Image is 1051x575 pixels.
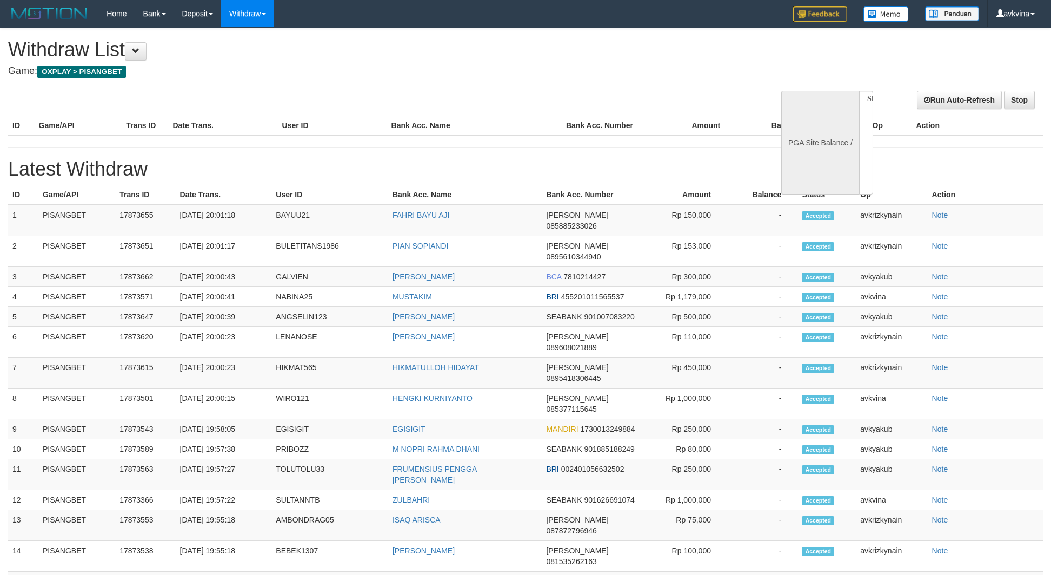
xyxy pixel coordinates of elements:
[932,363,948,372] a: Note
[8,419,38,439] td: 9
[802,516,834,525] span: Accepted
[546,363,608,372] span: [PERSON_NAME]
[8,116,35,136] th: ID
[176,459,272,490] td: [DATE] 19:57:27
[802,425,834,434] span: Accepted
[393,211,450,219] a: FAHRI BAYU AJI
[115,541,175,572] td: 17873538
[856,287,927,307] td: avkvina
[932,425,948,433] a: Note
[546,405,596,413] span: 085377115645
[793,6,847,22] img: Feedback.jpg
[393,242,448,250] a: PIAN SOPIANDI
[8,287,38,307] td: 4
[38,205,115,236] td: PISANGBET
[644,267,727,287] td: Rp 300,000
[393,332,455,341] a: [PERSON_NAME]
[546,292,558,301] span: BRI
[8,39,690,61] h1: Withdraw List
[644,510,727,541] td: Rp 75,000
[393,312,455,321] a: [PERSON_NAME]
[38,541,115,572] td: PISANGBET
[271,236,388,267] td: BULETITANS1986
[562,116,649,136] th: Bank Acc. Number
[37,66,126,78] span: OXPLAY > PISANGBET
[546,252,601,261] span: 0895610344940
[561,292,624,301] span: 455201011565537
[736,116,816,136] th: Balance
[393,292,432,301] a: MUSTAKIM
[122,116,168,136] th: Trans ID
[271,358,388,389] td: HIKMAT565
[546,374,601,383] span: 0895418306445
[546,557,596,566] span: 081535262163
[38,185,115,205] th: Game/API
[8,205,38,236] td: 1
[8,510,38,541] td: 13
[38,327,115,358] td: PISANGBET
[856,358,927,389] td: avkrizkynain
[176,307,272,327] td: [DATE] 20:00:39
[863,6,909,22] img: Button%20Memo.svg
[584,496,634,504] span: 901626691074
[393,496,430,504] a: ZULBAHRI
[115,236,175,267] td: 17873651
[393,425,425,433] a: EGISIGIT
[727,287,797,307] td: -
[644,541,727,572] td: Rp 100,000
[8,358,38,389] td: 7
[856,185,927,205] th: Op
[802,211,834,220] span: Accepted
[856,389,927,419] td: avkvina
[856,541,927,572] td: avkrizkynain
[727,185,797,205] th: Balance
[727,389,797,419] td: -
[8,66,690,77] h4: Game:
[176,327,272,358] td: [DATE] 20:00:23
[115,327,175,358] td: 17873620
[271,490,388,510] td: SULTANNTB
[856,327,927,358] td: avkrizkynain
[928,185,1043,205] th: Action
[115,389,175,419] td: 17873501
[115,307,175,327] td: 17873647
[546,394,608,403] span: [PERSON_NAME]
[546,465,558,473] span: BRI
[932,242,948,250] a: Note
[8,158,1043,180] h1: Latest Withdraw
[176,419,272,439] td: [DATE] 19:58:05
[797,185,856,205] th: Status
[8,185,38,205] th: ID
[856,459,927,490] td: avkyakub
[115,490,175,510] td: 17873366
[727,439,797,459] td: -
[932,211,948,219] a: Note
[546,312,582,321] span: SEABANK
[644,287,727,307] td: Rp 1,179,000
[38,389,115,419] td: PISANGBET
[271,327,388,358] td: LENANOSE
[271,205,388,236] td: BAYUU21
[856,490,927,510] td: avkvina
[546,211,608,219] span: [PERSON_NAME]
[802,465,834,474] span: Accepted
[932,516,948,524] a: Note
[727,541,797,572] td: -
[856,439,927,459] td: avkyakub
[8,459,38,490] td: 11
[115,267,175,287] td: 17873662
[176,358,272,389] td: [DATE] 20:00:23
[8,490,38,510] td: 12
[856,267,927,287] td: avkyakub
[176,439,272,459] td: [DATE] 19:57:38
[115,287,175,307] td: 17873571
[644,459,727,490] td: Rp 250,000
[644,185,727,205] th: Amount
[727,419,797,439] td: -
[115,185,175,205] th: Trans ID
[546,272,561,281] span: BCA
[546,546,608,555] span: [PERSON_NAME]
[8,236,38,267] td: 2
[644,327,727,358] td: Rp 110,000
[561,465,624,473] span: 002401056632502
